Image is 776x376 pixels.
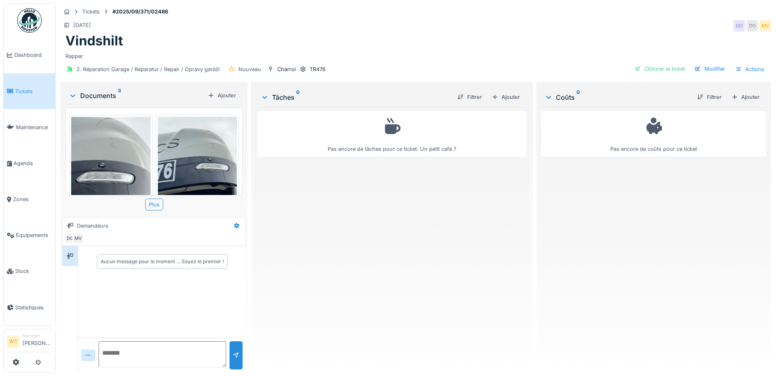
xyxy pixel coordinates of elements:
div: Tickets [82,8,100,16]
span: Tickets [15,87,52,95]
div: Charroi [277,65,296,73]
div: MV [72,233,84,244]
img: fm58fkv7vpaezxp7vztvf1sqe15c [71,117,151,222]
span: Statistiques [15,304,52,311]
a: Dashboard [4,37,55,73]
div: Clôturer le ticket [631,63,688,74]
a: Zones [4,181,55,217]
a: Maintenance [4,109,55,145]
div: Ajouter [728,92,763,103]
div: Demandeurs [77,222,108,230]
div: Pas encore de tâches pour ce ticket. Un petit café ? [263,115,521,153]
span: Équipements [16,231,52,239]
sup: 0 [576,92,580,102]
div: Aucun message pour le moment … Soyez le premier ! [101,258,224,265]
div: Modifier [691,63,729,74]
div: Pas encore de coûts pour ce ticket [547,115,761,153]
div: [DATE] [73,21,91,29]
span: Stock [15,267,52,275]
div: Ajouter [488,92,523,103]
a: Équipements [4,217,55,253]
a: Agenda [4,145,55,181]
a: Stock [4,253,55,289]
div: MV [760,20,771,31]
div: Filtrer [694,92,725,103]
img: e21gipdrdp9p3upf66kn7shvie1b [158,117,237,222]
a: WT Manager[PERSON_NAME] [7,333,52,352]
sup: 3 [118,91,121,101]
div: 2. Réparation Garage / Reparatur / Repair / Opravy garáží [76,65,220,73]
div: TR476 [310,65,326,73]
div: Coûts [544,92,691,102]
div: Filtrer [454,92,485,103]
div: DO [64,233,76,244]
div: DO [733,20,745,31]
strong: #2025/09/371/02486 [109,8,171,16]
a: Statistiques [4,289,55,325]
a: Tickets [4,73,55,109]
div: Documents [69,91,205,101]
span: Maintenance [16,123,52,131]
span: Agenda [13,159,52,167]
sup: 0 [296,92,300,102]
div: Manager [22,333,52,339]
div: Actions [732,63,768,75]
div: Rapper [65,49,766,60]
h1: Vindshilt [65,33,123,49]
div: Ajouter [205,90,239,101]
li: [PERSON_NAME] [22,333,52,350]
span: Dashboard [14,51,52,59]
div: Nouveau [238,65,261,73]
div: DO [747,20,758,31]
div: Plus [145,199,163,210]
span: Zones [13,195,52,203]
img: Badge_color-CXgf-gQk.svg [17,8,42,33]
li: WT [7,336,19,348]
div: Tâches [261,92,451,102]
